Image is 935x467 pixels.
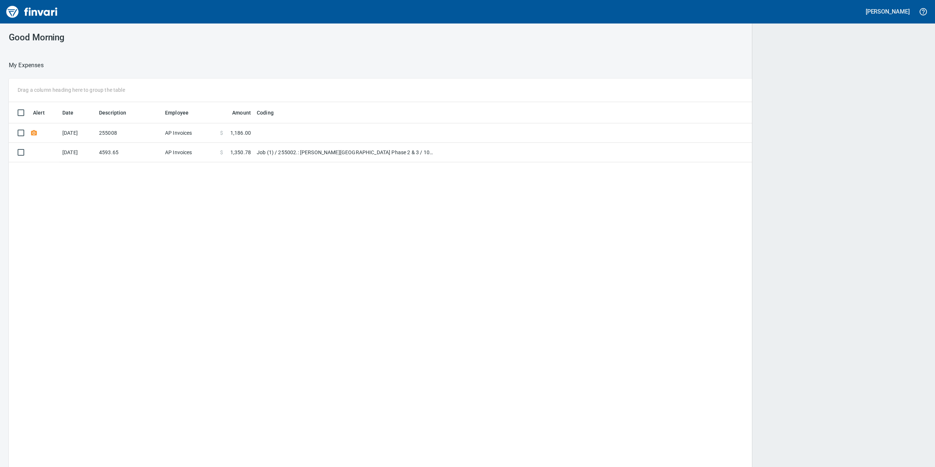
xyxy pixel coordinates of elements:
span: Amount [223,108,251,117]
h5: [PERSON_NAME] [866,8,910,15]
span: Date [62,108,74,117]
p: My Expenses [9,61,44,70]
td: AP Invoices [162,143,217,162]
span: Amount [232,108,251,117]
span: Date [62,108,83,117]
td: 4593.65 [96,143,162,162]
span: Coding [257,108,283,117]
span: $ [220,149,223,156]
td: Job (1) / 255002.: [PERSON_NAME][GEOGRAPHIC_DATA] Phase 2 & 3 / 1003. .: General Requirements / 5... [254,143,437,162]
img: Finvari [4,3,59,21]
span: Description [99,108,136,117]
td: [DATE] [59,143,96,162]
span: Description [99,108,127,117]
span: $ [220,129,223,137]
span: Employee [165,108,189,117]
span: Alert [33,108,45,117]
button: [PERSON_NAME] [864,6,912,17]
span: Receipt Required [30,130,38,135]
td: [DATE] [59,123,96,143]
td: AP Invoices [162,123,217,143]
span: Coding [257,108,274,117]
span: 1,350.78 [230,149,251,156]
nav: breadcrumb [9,61,44,70]
span: Alert [33,108,54,117]
span: 1,186.00 [230,129,251,137]
td: 255008 [96,123,162,143]
span: Employee [165,108,198,117]
h3: Good Morning [9,32,303,43]
p: Drag a column heading here to group the table [18,86,125,94]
